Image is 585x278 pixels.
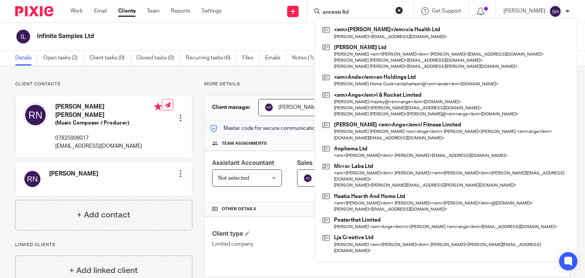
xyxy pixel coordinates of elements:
[69,265,138,276] h4: + Add linked client
[395,6,403,14] button: Clear
[210,125,342,132] p: Master code for secure communications and files
[218,176,249,181] span: Not selected
[70,7,83,15] a: Work
[204,81,570,87] p: More details
[15,51,38,66] a: Details
[264,103,273,112] img: svg%3E
[90,51,131,66] a: Client tasks (0)
[303,174,312,183] img: svg%3E
[118,7,136,15] a: Clients
[55,119,162,127] h5: (Music Composer / Producer)
[15,242,192,248] p: Linked clients
[49,170,98,178] h4: [PERSON_NAME]
[297,160,335,166] span: Sales Person
[23,170,42,188] img: svg%3E
[212,240,387,248] p: Limited company
[37,32,380,40] h2: Infinite Samples Ltd
[136,51,180,66] a: Closed tasks (0)
[186,51,237,66] a: Recurring tasks (6)
[15,81,192,87] p: Client contacts
[15,6,53,16] img: Pixie
[322,9,390,16] input: Search
[222,206,256,212] span: Other details
[147,7,160,15] a: Team
[212,104,251,111] h3: Client manager
[55,142,162,150] p: [EMAIL_ADDRESS][DOMAIN_NAME]
[15,29,31,45] img: svg%3E
[212,230,387,238] h4: Client type
[222,141,267,147] span: Team assignments
[201,7,222,15] a: Settings
[432,8,461,14] span: Get Support
[154,103,162,110] i: Primary
[212,160,274,166] span: Assistant Accountant
[242,51,259,66] a: Files
[549,5,561,18] img: svg%3E
[23,103,48,127] img: svg%3E
[77,209,130,221] h4: + Add contact
[55,134,162,142] p: 07825908017
[171,7,190,15] a: Reports
[503,7,545,15] p: [PERSON_NAME]
[43,51,84,66] a: Open tasks (2)
[292,51,320,66] a: Notes (1)
[278,105,320,110] span: [PERSON_NAME]
[55,103,162,119] h4: [PERSON_NAME] [PERSON_NAME]
[265,51,286,66] a: Emails
[94,7,107,15] a: Email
